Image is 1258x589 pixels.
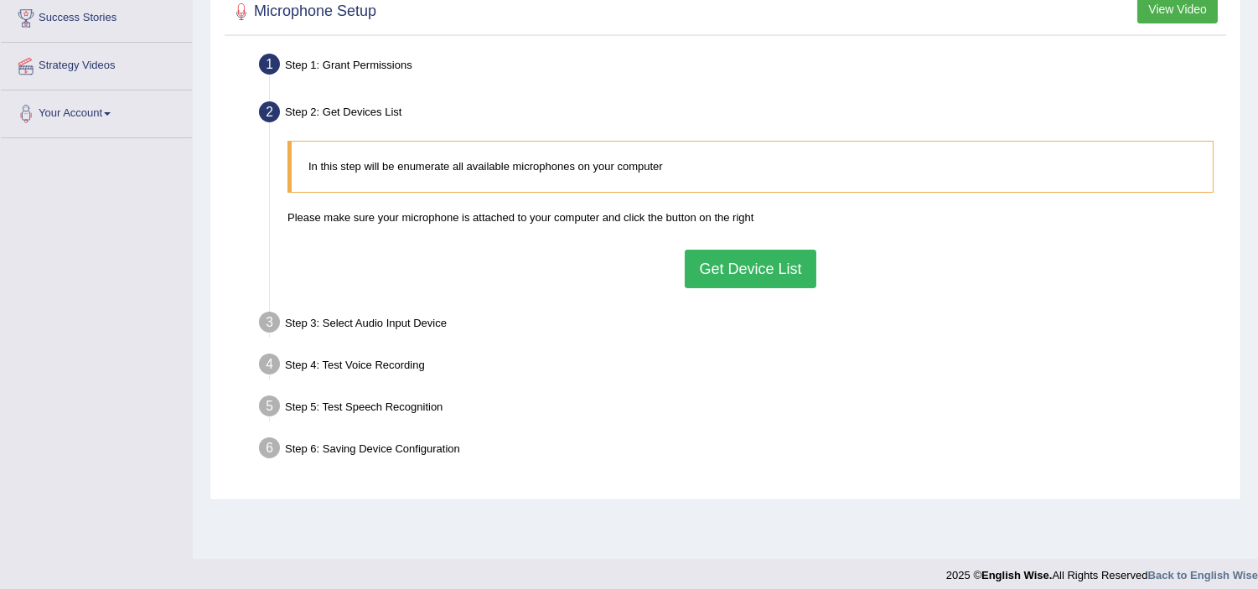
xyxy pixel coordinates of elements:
[287,209,1214,225] p: Please make sure your microphone is attached to your computer and click the button on the right
[251,307,1233,344] div: Step 3: Select Audio Input Device
[287,141,1214,192] blockquote: In this step will be enumerate all available microphones on your computer
[1,90,192,132] a: Your Account
[251,349,1233,385] div: Step 4: Test Voice Recording
[251,390,1233,427] div: Step 5: Test Speech Recognition
[251,432,1233,469] div: Step 6: Saving Device Configuration
[1148,569,1258,581] a: Back to English Wise
[1,43,192,85] a: Strategy Videos
[946,559,1258,583] div: 2025 © All Rights Reserved
[981,569,1052,581] strong: English Wise.
[685,250,815,288] button: Get Device List
[251,96,1233,133] div: Step 2: Get Devices List
[251,49,1233,85] div: Step 1: Grant Permissions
